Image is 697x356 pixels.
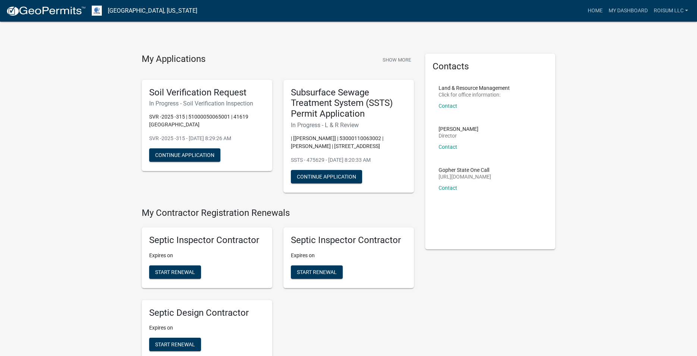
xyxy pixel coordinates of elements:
[439,103,457,109] a: Contact
[291,156,406,164] p: SSTS - 475629 - [DATE] 8:20:33 AM
[155,341,195,347] span: Start Renewal
[439,133,478,138] p: Director
[439,85,510,91] p: Land & Resource Management
[291,122,406,129] h6: In Progress - L & R Review
[439,92,510,97] p: Click for office information:
[291,252,406,259] p: Expires on
[155,269,195,275] span: Start Renewal
[291,235,406,246] h5: Septic Inspector Contractor
[142,208,414,218] h4: My Contractor Registration Renewals
[439,144,457,150] a: Contact
[149,252,265,259] p: Expires on
[291,170,362,183] button: Continue Application
[651,4,691,18] a: Roisum LLC
[439,126,478,132] p: [PERSON_NAME]
[142,54,205,65] h4: My Applications
[149,148,220,162] button: Continue Application
[606,4,651,18] a: My Dashboard
[585,4,606,18] a: Home
[291,265,343,279] button: Start Renewal
[149,265,201,279] button: Start Renewal
[149,135,265,142] p: SVR -2025 -315 - [DATE] 8:29:26 AM
[291,87,406,119] h5: Subsurface Sewage Treatment System (SSTS) Permit Application
[149,324,265,332] p: Expires on
[149,308,265,318] h5: Septic Design Contractor
[439,185,457,191] a: Contact
[149,113,265,129] p: SVR -2025 -315 | 51000050065001 | 41619 [GEOGRAPHIC_DATA]
[291,135,406,150] p: | [[PERSON_NAME]] | 53000110063002 | [PERSON_NAME] | [STREET_ADDRESS]
[439,174,491,179] p: [URL][DOMAIN_NAME]
[149,338,201,351] button: Start Renewal
[149,87,265,98] h5: Soil Verification Request
[149,235,265,246] h5: Septic Inspector Contractor
[433,61,548,72] h5: Contacts
[439,167,491,173] p: Gopher State One Call
[380,54,414,66] button: Show More
[108,4,197,17] a: [GEOGRAPHIC_DATA], [US_STATE]
[92,6,102,16] img: Otter Tail County, Minnesota
[297,269,337,275] span: Start Renewal
[149,100,265,107] h6: In Progress - Soil Verification Inspection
